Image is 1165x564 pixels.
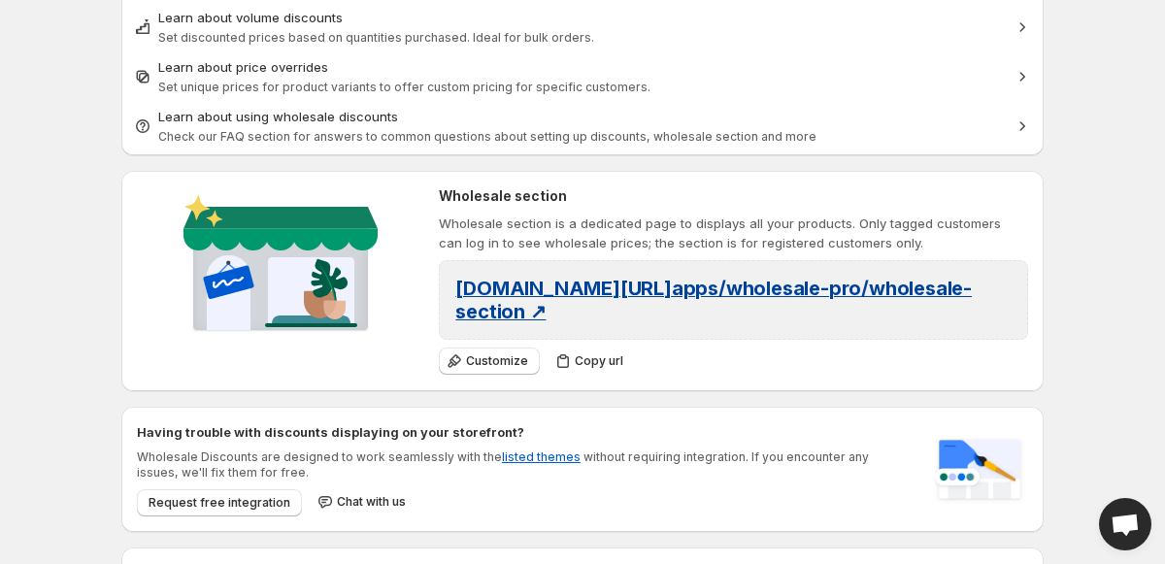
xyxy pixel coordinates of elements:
[158,57,1007,77] div: Learn about price overrides
[137,422,912,442] h2: Having trouble with discounts displaying on your storefront?
[548,348,635,375] button: Copy url
[158,80,650,94] span: Set unique prices for product variants to offer custom pricing for specific customers.
[455,277,972,323] span: [DOMAIN_NAME][URL] apps/wholesale-pro/wholesale-section ↗
[158,8,1007,27] div: Learn about volume discounts
[337,494,406,510] span: Chat with us
[439,186,1028,206] h2: Wholesale section
[158,129,816,144] span: Check our FAQ section for answers to common questions about setting up discounts, wholesale secti...
[466,353,528,369] span: Customize
[176,186,385,348] img: Wholesale section
[137,449,912,481] p: Wholesale Discounts are designed to work seamlessly with the without requiring integration. If yo...
[1099,498,1151,550] div: Open chat
[158,107,1007,126] div: Learn about using wholesale discounts
[149,495,290,511] span: Request free integration
[455,282,972,321] a: [DOMAIN_NAME][URL]apps/wholesale-pro/wholesale-section ↗
[575,353,623,369] span: Copy url
[158,30,594,45] span: Set discounted prices based on quantities purchased. Ideal for bulk orders.
[137,489,302,516] button: Request free integration
[502,449,581,464] a: listed themes
[310,488,417,515] button: Chat with us
[439,214,1028,252] p: Wholesale section is a dedicated page to displays all your products. Only tagged customers can lo...
[439,348,540,375] button: Customize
